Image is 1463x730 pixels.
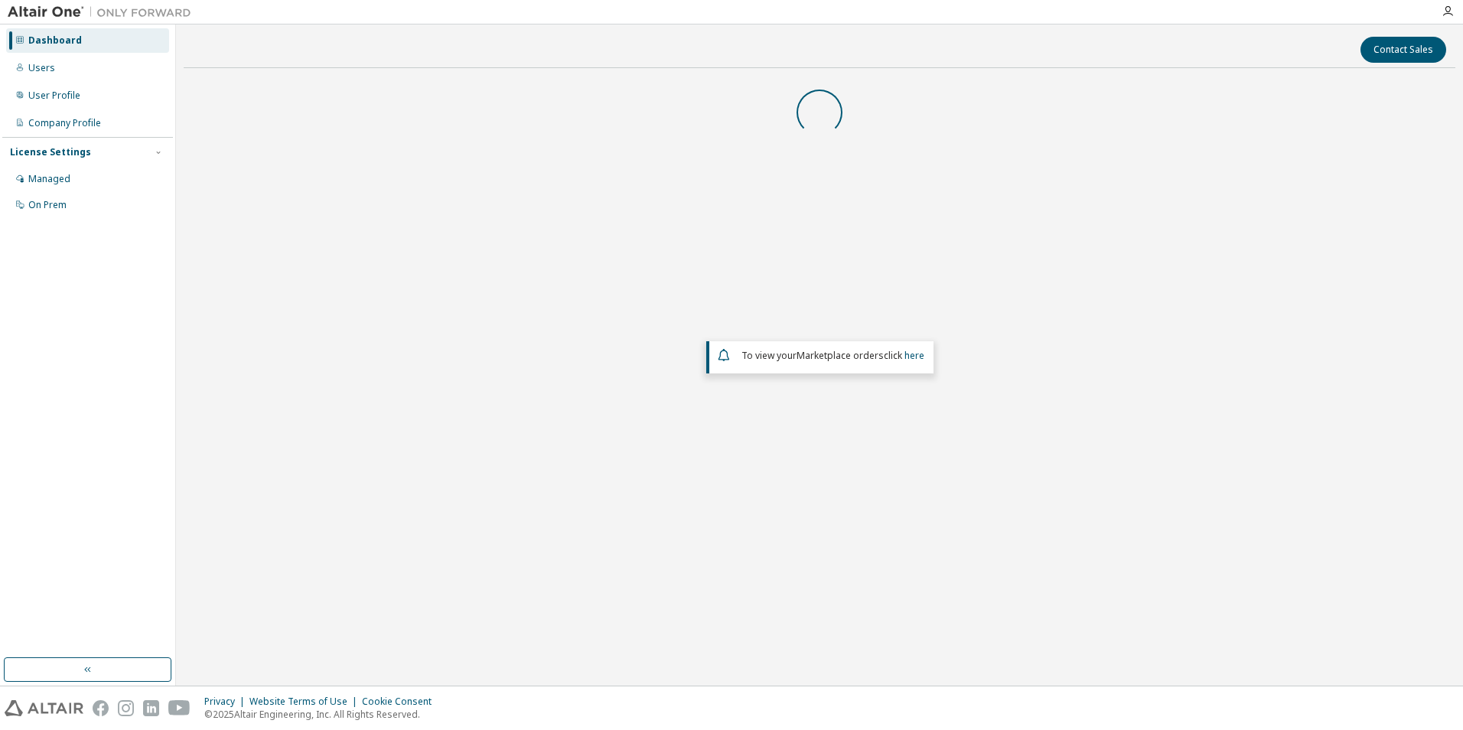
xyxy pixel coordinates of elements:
[93,700,109,716] img: facebook.svg
[28,173,70,185] div: Managed
[118,700,134,716] img: instagram.svg
[362,696,441,708] div: Cookie Consent
[797,349,884,362] em: Marketplace orders
[5,700,83,716] img: altair_logo.svg
[168,700,191,716] img: youtube.svg
[10,146,91,158] div: License Settings
[28,62,55,74] div: Users
[204,696,249,708] div: Privacy
[8,5,199,20] img: Altair One
[249,696,362,708] div: Website Terms of Use
[204,708,441,721] p: © 2025 Altair Engineering, Inc. All Rights Reserved.
[904,349,924,362] a: here
[28,90,80,102] div: User Profile
[28,34,82,47] div: Dashboard
[28,199,67,211] div: On Prem
[28,117,101,129] div: Company Profile
[143,700,159,716] img: linkedin.svg
[741,349,924,362] span: To view your click
[1360,37,1446,63] button: Contact Sales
